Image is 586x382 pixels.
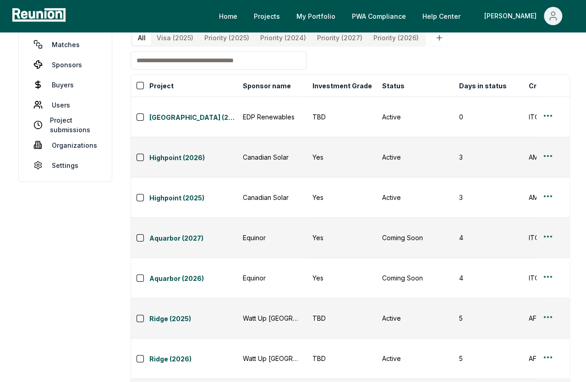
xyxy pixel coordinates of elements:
div: Yes [312,273,371,283]
div: Active [382,112,448,122]
button: Days in status [457,76,509,95]
div: Active [382,354,448,363]
button: Aquarbor (2027) [149,231,237,244]
div: Yes [312,233,371,242]
div: Active [382,313,448,323]
div: Yes [312,152,371,162]
div: Watt Up [GEOGRAPHIC_DATA] [243,354,301,363]
button: Credit type [527,76,567,95]
div: EDP Renewables [243,112,301,122]
a: Ridge (2025) [149,314,237,325]
button: Visa (2025) [151,30,199,45]
div: Active [382,152,448,162]
button: Ridge (2026) [149,352,237,365]
a: My Portfolio [289,7,343,25]
div: 4 [459,273,518,283]
div: 0 [459,112,518,122]
a: Buyers [26,75,104,94]
a: [GEOGRAPHIC_DATA] (2025) [149,113,237,124]
div: Canadian Solar [243,152,301,162]
button: Highpoint (2026) [149,151,237,164]
button: Project [148,76,175,95]
a: Organizations [26,136,104,154]
a: Settings [26,156,104,174]
a: Matches [26,35,104,54]
div: 3 [459,193,518,202]
div: Equinor [243,273,301,283]
a: Help Center [415,7,468,25]
a: Highpoint (2025) [149,193,237,204]
a: Home [212,7,245,25]
a: Projects [246,7,287,25]
button: Investment Grade [311,76,374,95]
div: Active [382,193,448,202]
button: Status [380,76,406,95]
button: Priority (2027) [312,30,368,45]
div: TBD [312,313,371,323]
div: Equinor [243,233,301,242]
button: Priority (2024) [255,30,312,45]
a: Sponsors [26,55,104,74]
div: [PERSON_NAME] [484,7,540,25]
div: 5 [459,354,518,363]
div: TBD [312,112,371,122]
a: Aquarbor (2027) [149,233,237,244]
div: 5 [459,313,518,323]
div: Coming Soon [382,233,448,242]
div: TBD [312,354,371,363]
button: Highpoint (2025) [149,191,237,204]
a: Project submissions [26,116,104,134]
div: Coming Soon [382,273,448,283]
div: Canadian Solar [243,193,301,202]
a: Aquarbor (2026) [149,274,237,285]
nav: Main [212,7,577,25]
div: 4 [459,233,518,242]
button: Priority (2026) [368,30,424,45]
div: Yes [312,193,371,202]
button: [PERSON_NAME] [477,7,570,25]
button: Priority (2025) [199,30,255,45]
a: Users [26,96,104,114]
div: 3 [459,152,518,162]
button: Ridge (2025) [149,312,237,325]
button: [GEOGRAPHIC_DATA] (2025) [149,111,237,124]
div: Watt Up [GEOGRAPHIC_DATA] [243,313,301,323]
a: PWA Compliance [345,7,413,25]
a: Highpoint (2026) [149,153,237,164]
button: Aquarbor (2026) [149,272,237,285]
button: All [132,30,151,45]
a: Ridge (2026) [149,354,237,365]
button: Sponsor name [241,76,293,95]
